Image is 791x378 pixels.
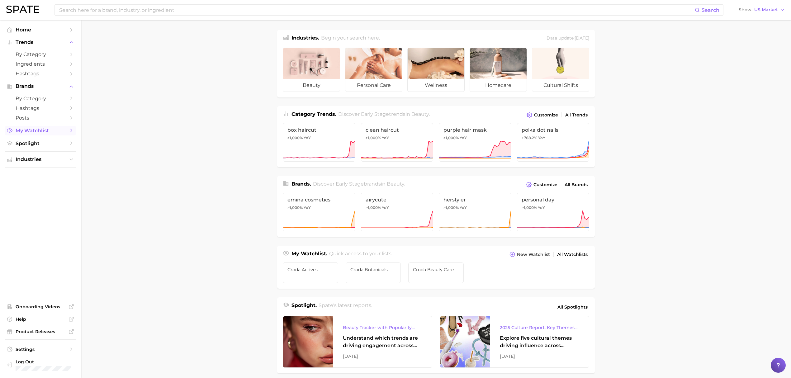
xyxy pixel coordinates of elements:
span: emina cosmetics [287,197,351,203]
a: Onboarding Videos [5,302,76,311]
span: My Watchlist [16,128,65,134]
span: Help [16,316,65,322]
span: Home [16,27,65,33]
span: Hashtags [16,105,65,111]
span: Brands . [291,181,311,187]
a: Croda Beauty Care [408,262,464,283]
span: Search [702,7,719,13]
span: >1,000% [366,205,381,210]
span: cultural shifts [532,79,589,92]
a: personal day>1,000% YoY [517,193,590,231]
h1: My Watchlist. [291,250,327,259]
a: Hashtags [5,69,76,78]
span: clean haircut [366,127,429,133]
input: Search here for a brand, industry, or ingredient [59,5,695,15]
a: Croda botanicals [346,262,401,283]
span: All Brands [565,182,588,187]
div: Understand which trends are driving engagement across platforms in the skin, hair, makeup, and fr... [343,334,422,349]
span: Discover Early Stage trends in . [338,111,430,117]
a: All Brands [563,181,589,189]
h2: Spate's latest reports. [319,302,372,312]
span: All Watchlists [557,252,588,257]
a: Posts [5,113,76,123]
a: personal care [345,48,402,92]
span: YoY [538,205,545,210]
span: personal care [345,79,402,92]
span: Customize [533,182,557,187]
div: Explore five cultural themes driving influence across beauty, food, and pop culture. [500,334,579,349]
button: Industries [5,155,76,164]
span: by Category [16,51,65,57]
span: Hashtags [16,71,65,77]
a: Settings [5,345,76,354]
span: Croda botanicals [350,267,396,272]
span: Posts [16,115,65,121]
a: homecare [470,48,527,92]
img: SPATE [6,6,39,13]
a: Product Releases [5,327,76,336]
span: by Category [16,96,65,102]
a: clean haircut>1,000% YoY [361,123,433,162]
a: wellness [407,48,465,92]
span: Croda Actives [287,267,334,272]
h1: Industries. [291,34,319,43]
span: >1,000% [287,205,303,210]
span: Trends [16,40,65,45]
a: Croda Actives [283,262,338,283]
span: airycute [366,197,429,203]
span: beauty [387,181,404,187]
span: personal day [522,197,585,203]
span: Log Out [16,359,71,365]
a: Help [5,314,76,324]
span: Show [739,8,752,12]
a: All Spotlights [556,302,589,312]
span: YoY [460,205,467,210]
div: 2025 Culture Report: Key Themes That Are Shaping Consumer Demand [500,324,579,331]
a: Home [5,25,76,35]
span: polka dot nails [522,127,585,133]
span: Croda Beauty Care [413,267,459,272]
span: Category Trends . [291,111,336,117]
span: All Spotlights [557,303,588,311]
a: All Watchlists [556,250,589,259]
button: ShowUS Market [737,6,786,14]
a: by Category [5,50,76,59]
a: beauty [283,48,340,92]
div: [DATE] [500,352,579,360]
a: polka dot nails+768.2% YoY [517,123,590,162]
button: Customize [525,111,560,119]
span: YoY [304,135,311,140]
span: New Watchlist [517,252,550,257]
span: purple hair mask [443,127,507,133]
span: Discover Early Stage brands in . [313,181,405,187]
span: >1,000% [443,205,459,210]
span: homecare [470,79,527,92]
div: [DATE] [343,352,422,360]
span: YoY [382,205,389,210]
span: Customize [534,112,558,118]
span: YoY [538,135,545,140]
span: >1,000% [366,135,381,140]
span: Industries [16,157,65,162]
h2: Begin your search here. [321,34,380,43]
a: box haircut>1,000% YoY [283,123,355,162]
span: All Trends [565,112,588,118]
a: emina cosmetics>1,000% YoY [283,193,355,231]
span: beauty [283,79,340,92]
span: +768.2% [522,135,537,140]
span: Product Releases [16,329,65,334]
a: herstyler>1,000% YoY [439,193,511,231]
a: airycute>1,000% YoY [361,193,433,231]
a: 2025 Culture Report: Key Themes That Are Shaping Consumer DemandExplore five cultural themes driv... [440,316,589,368]
a: All Trends [564,111,589,119]
span: herstyler [443,197,507,203]
span: YoY [304,205,311,210]
h1: Spotlight. [291,302,317,312]
div: Beauty Tracker with Popularity Index [343,324,422,331]
span: US Market [754,8,778,12]
span: Onboarding Videos [16,304,65,309]
span: Ingredients [16,61,65,67]
button: Customize [524,180,559,189]
a: My Watchlist [5,126,76,135]
span: Settings [16,347,65,352]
